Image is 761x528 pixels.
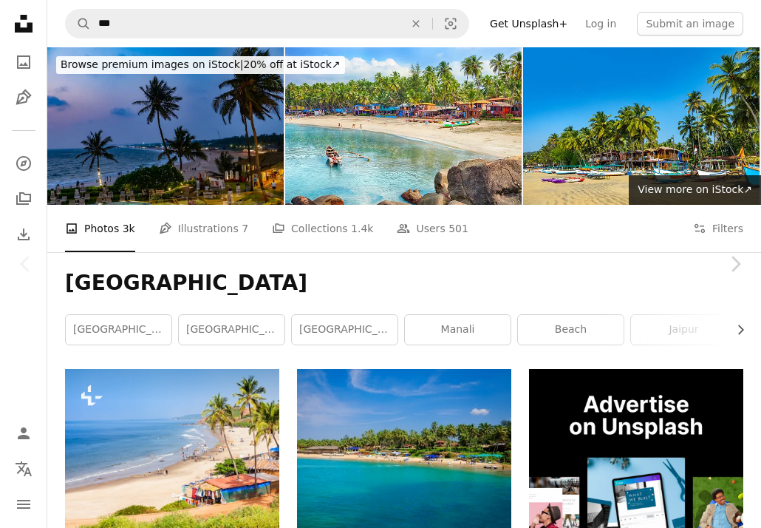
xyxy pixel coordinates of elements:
span: 501 [448,220,468,237]
a: blue body of water under sunny sky [297,443,511,456]
a: View more on iStock↗ [629,175,761,205]
a: Explore [9,149,38,178]
span: 1.4k [351,220,373,237]
a: Illustrations [9,83,38,112]
form: Find visuals sitewide [65,9,469,38]
a: manali [405,315,511,345]
span: View more on iStock ↗ [638,183,752,195]
a: Get Unsplash+ [481,12,576,35]
button: Clear [400,10,432,38]
a: [GEOGRAPHIC_DATA] [66,315,171,345]
a: Log in / Sign up [9,419,38,448]
a: Collections 1.4k [272,205,373,252]
button: Menu [9,490,38,519]
a: jaipur [631,315,737,345]
button: Language [9,454,38,484]
a: Next [709,193,761,335]
a: [GEOGRAPHIC_DATA] [GEOGRAPHIC_DATA] [179,315,284,345]
a: beach [518,315,624,345]
a: Users 501 [397,205,468,252]
span: Browse premium images on iStock | [61,58,243,70]
h1: [GEOGRAPHIC_DATA] [65,270,743,297]
span: 7 [242,220,248,237]
a: Photos [9,47,38,77]
button: Filters [693,205,743,252]
button: Visual search [433,10,468,38]
img: The Candolim Beach at dusk in North Goa, India [47,47,284,205]
button: Search Unsplash [66,10,91,38]
a: Illustrations 7 [159,205,248,252]
img: Sunny Beach Scene in Goa with Colorful Boats and Palm Trees [523,47,760,205]
span: 20% off at iStock ↗ [61,58,341,70]
img: India, Goa, Palolem beach [285,47,522,205]
a: [GEOGRAPHIC_DATA] [292,315,397,345]
button: Submit an image [637,12,743,35]
a: Browse premium images on iStock|20% off at iStock↗ [47,47,354,83]
a: Collections [9,184,38,214]
a: Log in [576,12,625,35]
a: Vagator or Ozran beach aerial panoramic view in north Goa, India [65,443,279,456]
